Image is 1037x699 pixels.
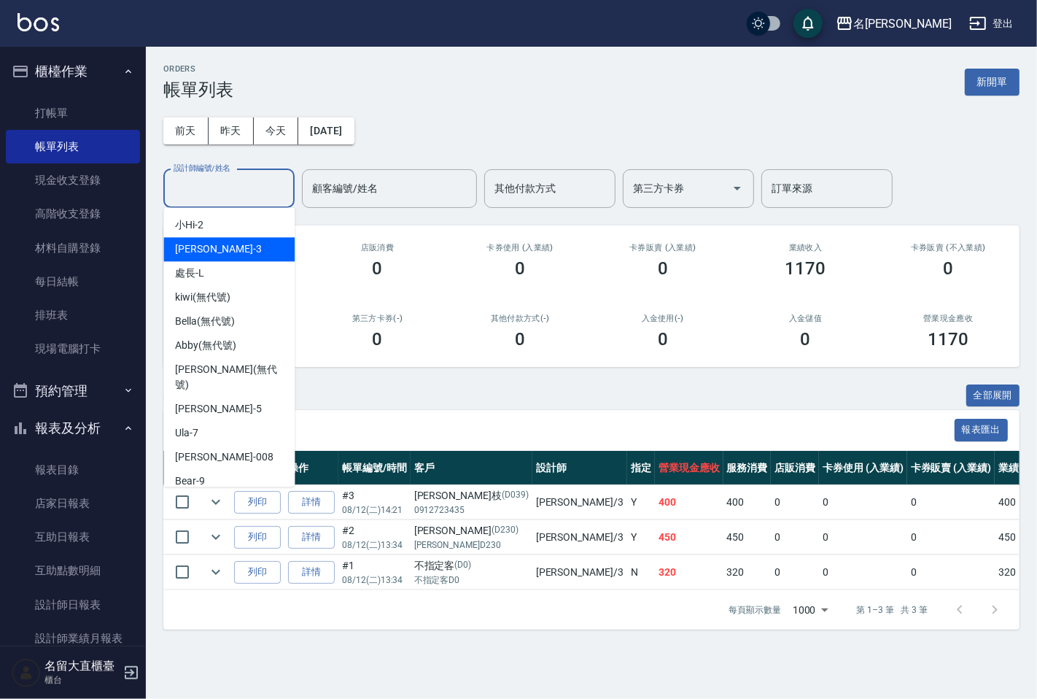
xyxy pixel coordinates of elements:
th: 卡券使用 (入業績) [819,451,907,485]
td: Y [627,485,655,520]
th: 設計師 [532,451,627,485]
td: N [627,555,655,590]
td: Y [627,520,655,555]
td: 0 [907,555,995,590]
td: 0 [819,520,907,555]
div: [PERSON_NAME]枝 [414,488,529,503]
button: 櫃檯作業 [6,53,140,90]
h3: 0 [373,329,383,349]
td: 0 [907,520,995,555]
td: 320 [655,555,723,590]
p: 櫃台 [44,673,119,687]
h3: 0 [658,329,668,349]
button: 列印 [234,491,281,514]
h2: 第三方卡券(-) [324,314,432,323]
p: (D230) [492,523,518,538]
h3: 0 [515,258,525,279]
button: Open [726,177,749,200]
span: [PERSON_NAME] -5 [175,401,261,417]
h2: 卡券販賣 (不入業績) [894,243,1002,252]
a: 新開單 [965,74,1019,88]
a: 互助日報表 [6,520,140,554]
button: 昨天 [209,117,254,144]
button: save [793,9,823,38]
h5: 名留大直櫃臺 [44,659,119,673]
p: 0912723435 [414,503,529,517]
img: Logo [18,13,59,31]
h3: 1170 [785,258,826,279]
h2: 入金儲值 [752,314,860,323]
span: [PERSON_NAME] -008 [175,449,273,465]
p: 不指定客D0 [414,574,529,587]
th: 服務消費 [723,451,772,485]
span: [PERSON_NAME] (無代號) [175,362,283,393]
button: 今天 [254,117,299,144]
a: 店家日報表 [6,487,140,520]
button: 登出 [963,10,1019,37]
th: 營業現金應收 [655,451,723,485]
span: [PERSON_NAME] -3 [175,242,261,257]
div: [PERSON_NAME] [414,523,529,538]
td: 0 [771,520,819,555]
h3: 0 [658,258,668,279]
p: [PERSON_NAME]D230 [414,538,529,552]
p: (D039) [502,488,529,503]
th: 帳單編號/時間 [338,451,411,485]
button: 列印 [234,526,281,549]
button: expand row [205,561,227,583]
p: 每頁顯示數量 [729,603,781,617]
h3: 0 [515,329,525,349]
td: 450 [723,520,772,555]
td: 320 [723,555,772,590]
p: 08/12 (二) 13:34 [342,538,407,552]
img: Person [12,658,41,687]
label: 設計師編號/姓名 [174,163,230,174]
a: 詳情 [288,526,335,549]
a: 詳情 [288,491,335,514]
th: 客戶 [411,451,532,485]
p: (D0) [454,558,471,574]
span: Abby (無代號) [175,338,236,353]
h2: 卡券使用 (入業績) [466,243,574,252]
a: 打帳單 [6,96,140,130]
span: Bella (無代號) [175,314,235,329]
td: #3 [338,485,411,520]
td: [PERSON_NAME] /3 [532,555,627,590]
span: kiwi (無代號) [175,290,230,305]
th: 店販消費 [771,451,819,485]
h3: 1170 [928,329,968,349]
h3: 帳單列表 [163,80,233,100]
td: 400 [655,485,723,520]
h3: 0 [943,258,953,279]
a: 材料自購登錄 [6,231,140,265]
td: 0 [819,555,907,590]
a: 設計師日報表 [6,588,140,622]
button: expand row [205,491,227,513]
a: 排班表 [6,298,140,332]
th: 操作 [284,451,338,485]
p: 08/12 (二) 14:21 [342,503,407,517]
h2: 卡券販賣 (入業績) [609,243,717,252]
td: #2 [338,520,411,555]
div: 名[PERSON_NAME] [853,15,952,33]
button: [DATE] [298,117,354,144]
button: expand row [205,526,227,548]
a: 詳情 [288,561,335,584]
a: 每日結帳 [6,265,140,298]
td: 0 [907,485,995,520]
a: 高階收支登錄 [6,197,140,231]
span: 處長 -L [175,266,204,281]
a: 報表目錄 [6,453,140,487]
td: 0 [819,485,907,520]
th: 卡券販賣 (入業績) [907,451,995,485]
a: 互助點數明細 [6,554,140,587]
th: 指定 [627,451,655,485]
div: 1000 [787,590,834,630]
a: 報表匯出 [955,422,1009,436]
h2: 店販消費 [324,243,432,252]
td: 450 [655,520,723,555]
button: 名[PERSON_NAME] [830,9,958,39]
a: 現場電腦打卡 [6,332,140,366]
button: 報表匯出 [955,419,1009,441]
td: 0 [771,485,819,520]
